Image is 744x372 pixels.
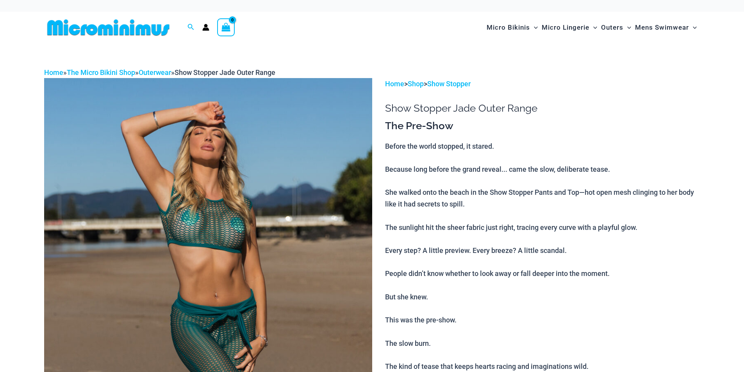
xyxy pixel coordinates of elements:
[44,19,173,36] img: MM SHOP LOGO FLAT
[408,80,424,88] a: Shop
[689,18,697,37] span: Menu Toggle
[540,16,599,39] a: Micro LingerieMenu ToggleMenu Toggle
[623,18,631,37] span: Menu Toggle
[589,18,597,37] span: Menu Toggle
[44,68,275,77] span: » » »
[427,80,471,88] a: Show Stopper
[202,24,209,31] a: Account icon link
[67,68,135,77] a: The Micro Bikini Shop
[217,18,235,36] a: View Shopping Cart, empty
[484,14,700,41] nav: Site Navigation
[485,16,540,39] a: Micro BikinisMenu ToggleMenu Toggle
[530,18,538,37] span: Menu Toggle
[635,18,689,37] span: Mens Swimwear
[633,16,699,39] a: Mens SwimwearMenu ToggleMenu Toggle
[187,23,194,32] a: Search icon link
[175,68,275,77] span: Show Stopper Jade Outer Range
[385,102,700,114] h1: Show Stopper Jade Outer Range
[599,16,633,39] a: OutersMenu ToggleMenu Toggle
[44,68,63,77] a: Home
[542,18,589,37] span: Micro Lingerie
[139,68,171,77] a: Outerwear
[385,119,700,133] h3: The Pre-Show
[601,18,623,37] span: Outers
[385,78,700,90] p: > >
[385,80,404,88] a: Home
[487,18,530,37] span: Micro Bikinis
